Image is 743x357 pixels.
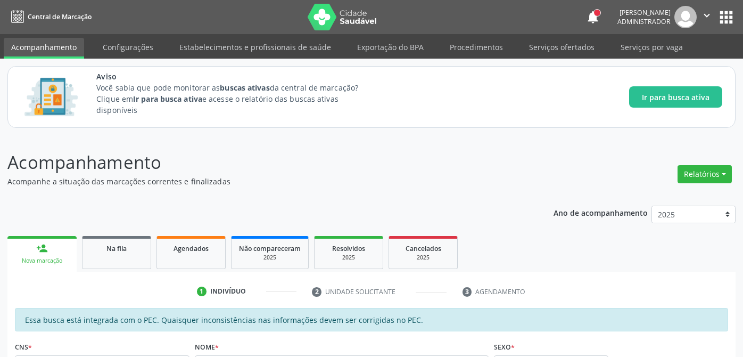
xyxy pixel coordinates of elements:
div: 2025 [239,254,301,262]
button: Ir para busca ativa [629,86,722,108]
div: person_add [36,242,48,254]
i:  [701,10,713,21]
div: 2025 [397,254,450,262]
span: Administrador [617,17,671,26]
span: Na fila [106,244,127,253]
div: 2025 [322,254,375,262]
div: Essa busca está integrada com o PEC. Quaisquer inconsistências nas informações devem ser corrigid... [15,308,728,331]
label: Sexo [494,339,515,355]
div: [PERSON_NAME] [617,8,671,17]
p: Ano de acompanhamento [554,206,648,219]
a: Central de Marcação [7,8,92,26]
img: img [674,6,697,28]
span: Central de Marcação [28,12,92,21]
a: Procedimentos [442,38,510,56]
div: Nova marcação [15,257,69,265]
img: Imagem de CalloutCard [21,73,81,121]
button: notifications [585,10,600,25]
a: Serviços ofertados [522,38,602,56]
div: Indivíduo [210,287,246,296]
a: Estabelecimentos e profissionais de saúde [172,38,339,56]
a: Configurações [95,38,161,56]
span: Não compareceram [239,244,301,253]
label: Nome [195,339,219,355]
span: Resolvidos [332,244,365,253]
span: Aviso [96,71,378,82]
a: Acompanhamento [4,38,84,59]
p: Acompanhe a situação das marcações correntes e finalizadas [7,176,517,187]
strong: buscas ativas [220,83,269,93]
a: Serviços por vaga [613,38,690,56]
button: apps [717,8,736,27]
p: Você sabia que pode monitorar as da central de marcação? Clique em e acesse o relatório das busca... [96,82,378,116]
span: Agendados [174,244,209,253]
strong: Ir para busca ativa [133,94,202,104]
button:  [697,6,717,28]
button: Relatórios [678,165,732,183]
div: 1 [197,287,207,296]
span: Cancelados [406,244,441,253]
p: Acompanhamento [7,149,517,176]
a: Exportação do BPA [350,38,431,56]
span: Ir para busca ativa [642,92,709,103]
